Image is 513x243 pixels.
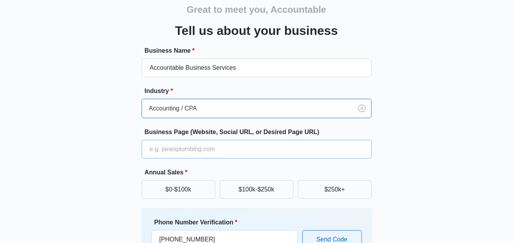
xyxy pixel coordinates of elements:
label: Business Page (Website, Social URL, or Desired Page URL) [145,128,375,137]
label: Industry [145,86,375,96]
label: Phone Number Verification [154,218,301,227]
button: $0-$100k [142,180,215,199]
button: $100k-$250k [220,180,293,199]
button: Clear [356,102,368,115]
label: Annual Sales [145,168,375,177]
button: $250k+ [298,180,372,199]
h2: Great to meet you, Accountable [187,3,326,17]
h3: Tell us about your business [175,21,338,40]
input: e.g. Jane's Plumbing [142,59,372,77]
input: e.g. janesplumbing.com [142,140,372,159]
label: Business Name [145,46,375,55]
